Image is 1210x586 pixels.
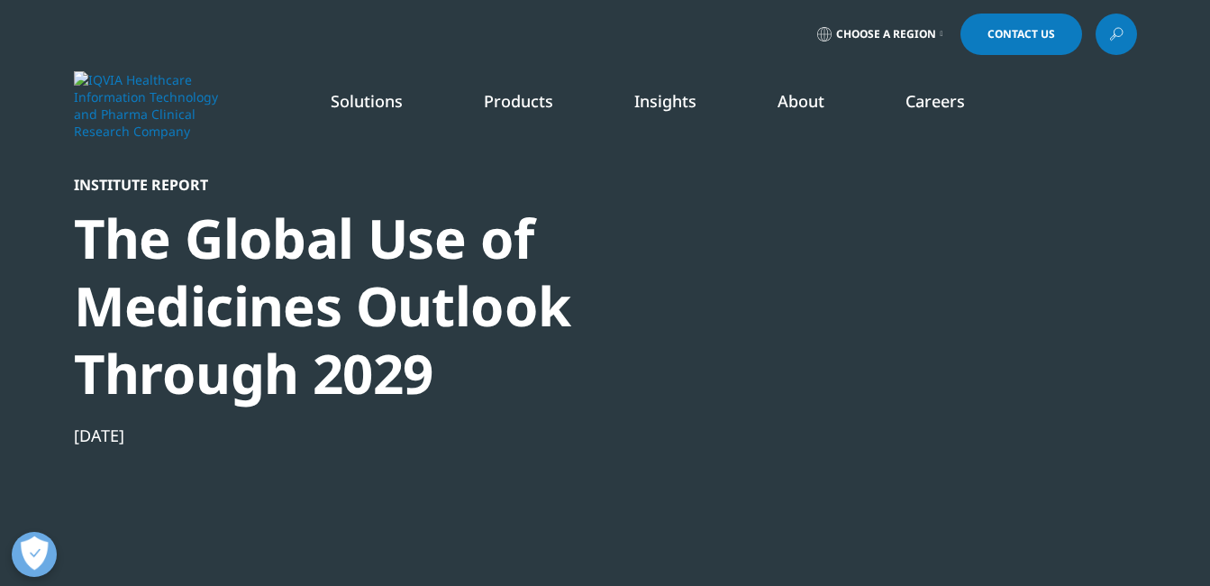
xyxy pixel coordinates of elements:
div: [DATE] [74,425,692,446]
div: Institute Report [74,176,692,194]
img: IQVIA Healthcare Information Technology and Pharma Clinical Research Company [74,71,218,140]
span: Contact Us [987,29,1055,40]
a: Insights [634,90,696,112]
a: Contact Us [960,14,1082,55]
div: The Global Use of Medicines Outlook Through 2029 [74,205,692,407]
span: Choose a Region [836,27,936,41]
button: Open Preferences [12,532,57,577]
a: About [778,90,824,112]
a: Solutions [331,90,403,112]
a: Careers [905,90,965,112]
a: Products [484,90,553,112]
nav: Primary [225,63,1137,148]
